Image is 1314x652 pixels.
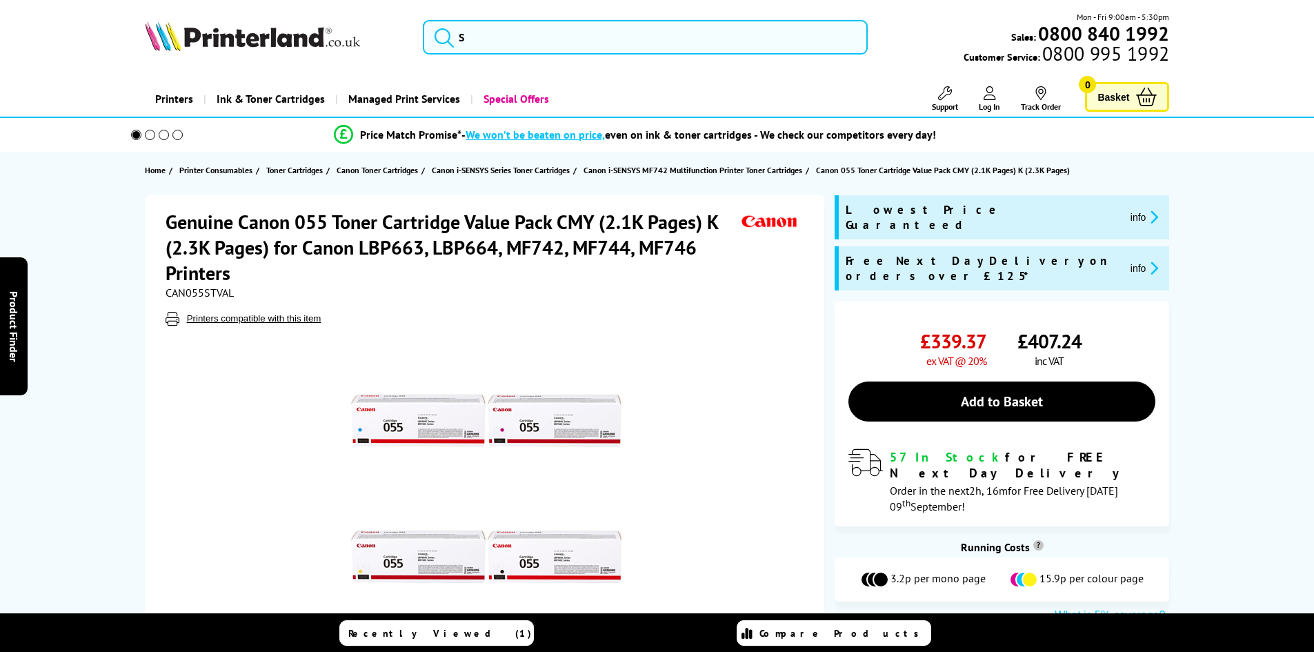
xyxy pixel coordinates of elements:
a: Compare Products [737,620,931,646]
span: Price Match Promise* [360,128,461,141]
button: What is 5% coverage? [1051,609,1169,622]
span: Canon i-SENSYS MF742 Multifunction Printer Toner Cartridges [584,163,802,177]
div: Running Costs [835,540,1169,554]
span: Log In [979,101,1000,112]
span: Product Finder [7,290,21,362]
span: Ink & Toner Cartridges [217,81,325,117]
a: Track Order [1021,86,1061,112]
a: Printers [145,81,203,117]
span: Lowest Price Guaranteed [846,202,1119,233]
span: Canon 055 Toner Cartridge Value Pack CMY (2.1K Pages) K (2.3K Pages) [816,163,1070,177]
span: Sales: [1011,30,1036,43]
h1: Genuine Canon 055 Toner Cartridge Value Pack CMY (2.1K Pages) K (2.3K Pages) for Canon LBP663, LB... [166,209,738,286]
input: S [423,20,868,55]
button: promo-description [1126,209,1163,225]
span: Canon i-SENSYS Series Toner Cartridges [432,163,570,177]
a: Printer Consumables [179,163,256,177]
a: Managed Print Services [335,81,470,117]
span: 57 In Stock [890,449,1005,465]
span: Recently Viewed (1) [348,627,532,640]
span: inc VAT [1035,354,1064,368]
span: 0800 995 1992 [1040,47,1169,60]
span: We won’t be beaten on price, [466,128,605,141]
span: Toner Cartridges [266,163,323,177]
span: Customer Service: [964,47,1169,63]
span: CAN055STVAL [166,286,234,299]
span: Home [145,163,166,177]
a: Printerland Logo [145,21,406,54]
span: Mon - Fri 9:00am - 5:30pm [1077,10,1169,23]
a: Add to Basket [848,382,1155,422]
b: 0800 840 1992 [1038,21,1169,46]
a: Canon Toner Cartridges [337,163,421,177]
div: modal_delivery [848,449,1155,513]
div: - even on ink & toner cartridges - We check our competitors every day! [461,128,936,141]
span: Basket [1097,88,1129,106]
span: Printer Consumables [179,163,252,177]
a: Special Offers [470,81,559,117]
span: Order in the next for Free Delivery [DATE] 09 September! [890,484,1118,513]
a: Canon i-SENSYS MF742 Multifunction Printer Toner Cartridges [584,163,806,177]
span: Canon Toner Cartridges [337,163,418,177]
span: 3.2p per mono page [890,571,986,588]
span: Support [932,101,958,112]
a: 0800 840 1992 [1036,27,1169,40]
a: Canon 055 Toner Cartridge Value Pack CMY (2.1K Pages) K (2.3K Pages) [816,163,1073,177]
a: Basket 0 [1085,82,1169,112]
span: 15.9p per colour page [1039,571,1144,588]
button: Printers compatible with this item [183,313,326,324]
img: Printerland Logo [145,21,360,51]
span: Free Next Day Delivery on orders over £125* [846,253,1119,284]
a: Ink & Toner Cartridges [203,81,335,117]
span: 0 [1079,76,1096,93]
sup: th [902,497,910,509]
span: ex VAT @ 20% [926,354,986,368]
li: modal_Promise [112,123,1159,147]
a: Log In [979,86,1000,112]
a: Support [932,86,958,112]
span: £339.37 [920,328,986,354]
span: 2h, 16m [969,484,1008,497]
sup: Cost per page [1033,540,1044,551]
span: Compare Products [759,627,926,640]
a: Recently Viewed (1) [339,620,534,646]
button: promo-description [1126,260,1163,276]
div: for FREE Next Day Delivery [890,449,1155,481]
a: Canon i-SENSYS Series Toner Cartridges [432,163,573,177]
a: Home [145,163,169,177]
img: Canon [738,209,802,235]
img: Canon 055 Toner Cartridge Value Pack CMY (2.1K Pages) K (2.3K Pages) [351,353,621,624]
a: Toner Cartridges [266,163,326,177]
span: £407.24 [1017,328,1082,354]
